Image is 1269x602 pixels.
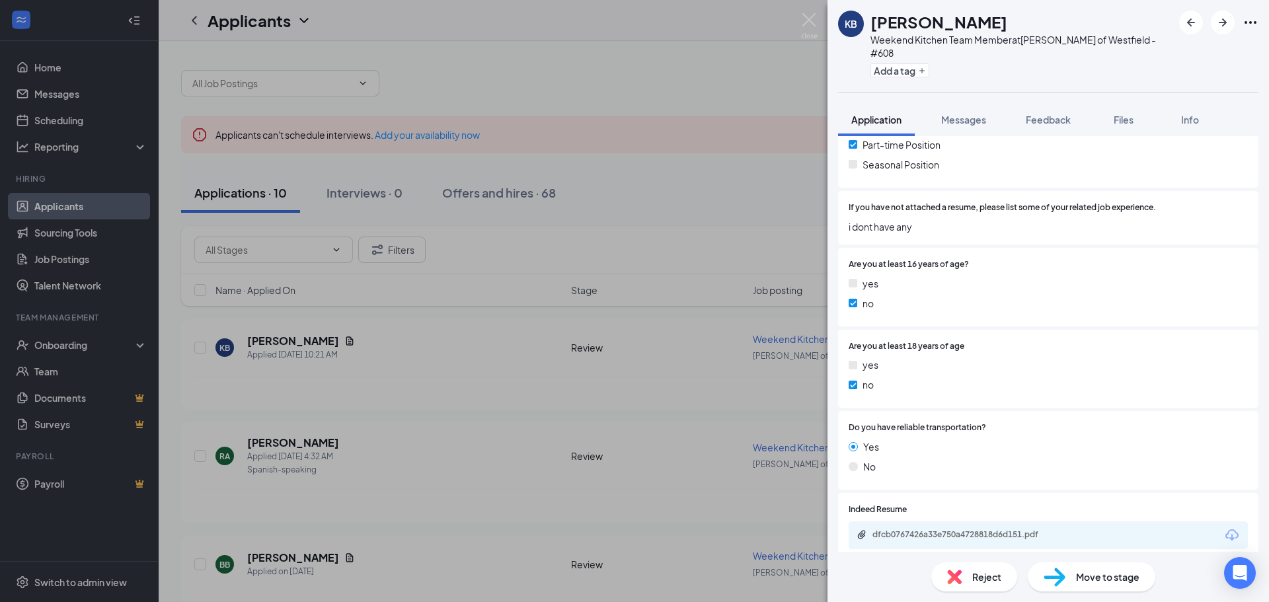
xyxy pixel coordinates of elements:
span: Part-time Position [863,137,941,152]
span: Move to stage [1076,570,1139,584]
button: ArrowRight [1211,11,1235,34]
span: Do you have reliable transportation? [849,422,986,434]
span: no [863,296,874,311]
button: ArrowLeftNew [1179,11,1203,34]
span: Are you at least 16 years of age? [849,258,969,271]
div: KB [845,17,857,30]
h1: [PERSON_NAME] [870,11,1007,33]
span: Files [1114,114,1134,126]
span: Messages [941,114,986,126]
span: Reject [972,570,1001,584]
span: yes [863,276,878,291]
svg: ArrowRight [1215,15,1231,30]
span: i dont have any [849,219,1248,234]
svg: ArrowLeftNew [1183,15,1199,30]
button: PlusAdd a tag [870,63,929,77]
span: No [863,459,876,474]
div: Weekend Kitchen Team Member at [PERSON_NAME] of Westfield - #608 [870,33,1173,59]
span: yes [863,357,878,372]
span: Yes [863,439,879,454]
span: Indeed Resume [849,504,907,516]
svg: Paperclip [857,529,867,540]
span: no [863,377,874,392]
span: Info [1181,114,1199,126]
span: If you have not attached a resume, please list some of your related job experience. [849,202,1156,214]
span: Seasonal Position [863,157,939,172]
span: Application [851,114,902,126]
svg: Download [1224,527,1240,543]
span: Are you at least 18 years of age [849,340,964,353]
svg: Plus [918,67,926,75]
div: dfcb0767426a33e750a4728818d6d151.pdf [872,529,1057,540]
div: Open Intercom Messenger [1224,557,1256,589]
a: Paperclipdfcb0767426a33e750a4728818d6d151.pdf [857,529,1071,542]
span: Feedback [1026,114,1071,126]
svg: Ellipses [1243,15,1258,30]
